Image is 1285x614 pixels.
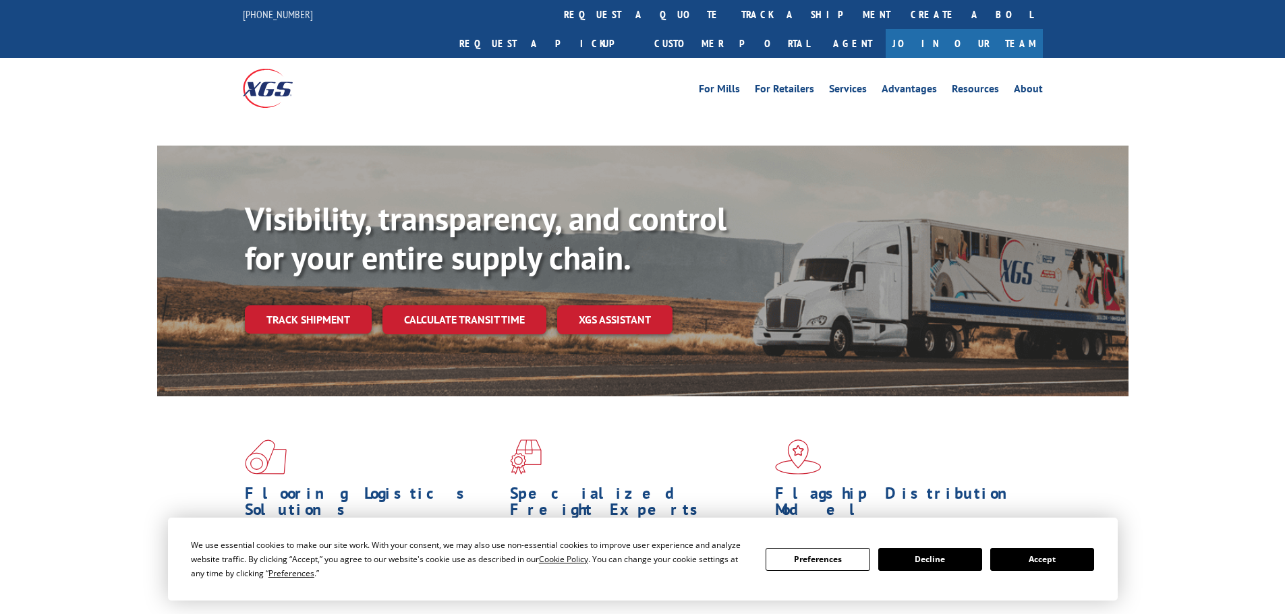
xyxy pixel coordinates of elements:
[191,538,749,580] div: We use essential cookies to make our site work. With your consent, we may also use non-essential ...
[882,84,937,98] a: Advantages
[510,485,765,524] h1: Specialized Freight Experts
[952,84,999,98] a: Resources
[990,548,1094,571] button: Accept
[449,29,644,58] a: Request a pickup
[268,567,314,579] span: Preferences
[243,7,313,21] a: [PHONE_NUMBER]
[775,439,822,474] img: xgs-icon-flagship-distribution-model-red
[539,553,588,565] span: Cookie Policy
[510,439,542,474] img: xgs-icon-focused-on-flooring-red
[699,84,740,98] a: For Mills
[382,305,546,334] a: Calculate transit time
[886,29,1043,58] a: Join Our Team
[245,305,372,334] a: Track shipment
[557,305,673,334] a: XGS ASSISTANT
[644,29,820,58] a: Customer Portal
[245,485,500,524] h1: Flooring Logistics Solutions
[245,197,726,278] b: Visibility, transparency, and control for your entire supply chain.
[168,518,1118,601] div: Cookie Consent Prompt
[878,548,982,571] button: Decline
[820,29,886,58] a: Agent
[766,548,869,571] button: Preferences
[775,485,1030,524] h1: Flagship Distribution Model
[755,84,814,98] a: For Retailers
[245,439,287,474] img: xgs-icon-total-supply-chain-intelligence-red
[829,84,867,98] a: Services
[1014,84,1043,98] a: About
